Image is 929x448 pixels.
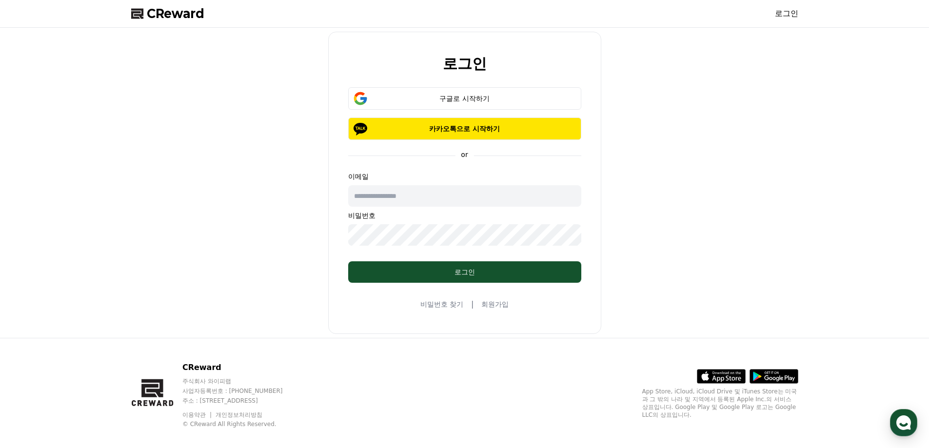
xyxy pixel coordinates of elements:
[216,411,262,418] a: 개인정보처리방침
[182,362,301,373] p: CReward
[182,411,213,418] a: 이용약관
[775,8,798,19] a: 로그인
[368,267,562,277] div: 로그인
[348,117,581,140] button: 카카오톡으로 시작하기
[443,56,487,72] h2: 로그인
[455,150,474,159] p: or
[348,211,581,220] p: 비밀번호
[362,94,567,103] div: 구글로 시작하기
[131,6,204,21] a: CReward
[420,299,463,309] a: 비밀번호 찾기
[362,124,567,134] p: 카카오톡으로 시작하기
[182,420,301,428] p: © CReward All Rights Reserved.
[147,6,204,21] span: CReward
[182,387,301,395] p: 사업자등록번호 : [PHONE_NUMBER]
[348,261,581,283] button: 로그인
[348,87,581,110] button: 구글로 시작하기
[182,377,301,385] p: 주식회사 와이피랩
[471,298,474,310] span: |
[348,172,581,181] p: 이메일
[481,299,509,309] a: 회원가입
[182,397,301,405] p: 주소 : [STREET_ADDRESS]
[642,388,798,419] p: App Store, iCloud, iCloud Drive 및 iTunes Store는 미국과 그 밖의 나라 및 지역에서 등록된 Apple Inc.의 서비스 상표입니다. Goo...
